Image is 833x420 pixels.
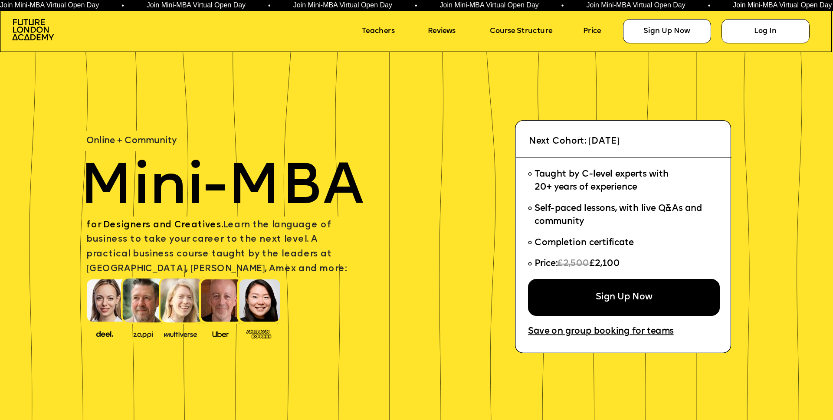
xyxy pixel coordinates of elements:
[89,328,121,338] img: image-388f4489-9820-4c53-9b08-f7df0b8d4ae2.png
[529,137,620,146] span: Next Cohort: [DATE]
[535,170,669,192] span: Taught by C-level experts with 20+ years of experience
[557,259,589,269] span: £2,500
[589,259,620,269] span: £2,100
[413,2,416,9] span: •
[428,24,472,39] a: Reviews
[12,19,54,40] img: image-aac980e9-41de-4c2d-a048-f29dd30a0068.png
[80,160,364,218] span: Mini-MBA
[204,329,237,338] img: image-99cff0b2-a396-4aab-8550-cf4071da2cb9.png
[535,239,634,248] span: Completion certificate
[127,329,160,338] img: image-b2f1584c-cbf7-4a77-bbe0-f56ae6ee31f2.png
[120,2,122,9] span: •
[86,137,177,146] span: Online + Community
[266,2,269,9] span: •
[535,204,705,226] span: Self-paced lessons, with live Q&As and community
[362,24,414,39] a: Teachers
[535,259,558,269] span: Price:
[161,328,200,338] img: image-b7d05013-d886-4065-8d38-3eca2af40620.png
[86,220,223,230] span: for Designers and Creatives.
[528,324,697,341] a: Save on group booking for teams
[243,327,275,339] img: image-93eab660-639c-4de6-957c-4ae039a0235a.png
[86,220,346,273] span: Learn the language of business to take your career to the next level. A practical business course...
[706,2,709,9] span: •
[583,24,616,39] a: Price
[560,2,562,9] span: •
[490,24,576,39] a: Course Structure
